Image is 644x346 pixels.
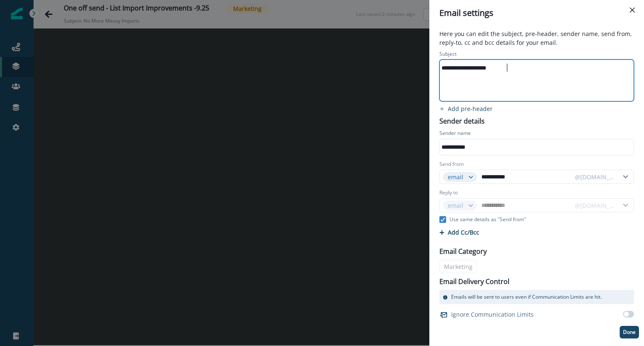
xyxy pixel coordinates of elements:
p: Sender name [439,129,471,139]
p: Here you can edit the subject, pre-header, sender name, send from, reply-to, cc and bcc details f... [434,29,639,49]
div: @[DOMAIN_NAME] [575,173,615,181]
p: Ignore Communication Limits [451,310,534,319]
p: Done [623,329,636,335]
label: Reply to [439,189,458,196]
p: Email Delivery Control [439,276,509,287]
div: Email settings [439,7,634,19]
button: Done [620,326,639,338]
label: Send from [439,160,464,168]
p: Subject [439,50,457,59]
p: Emails will be sent to users even if Communication Limits are hit. [451,293,602,301]
div: email [448,173,465,181]
button: add preheader [434,105,498,113]
button: Add Cc/Bcc [439,228,479,236]
p: Use same details as "Send from" [449,216,526,223]
p: Email Category [439,246,487,256]
p: Add pre-header [448,105,493,113]
button: Close [626,3,639,17]
p: Sender details [434,114,490,126]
